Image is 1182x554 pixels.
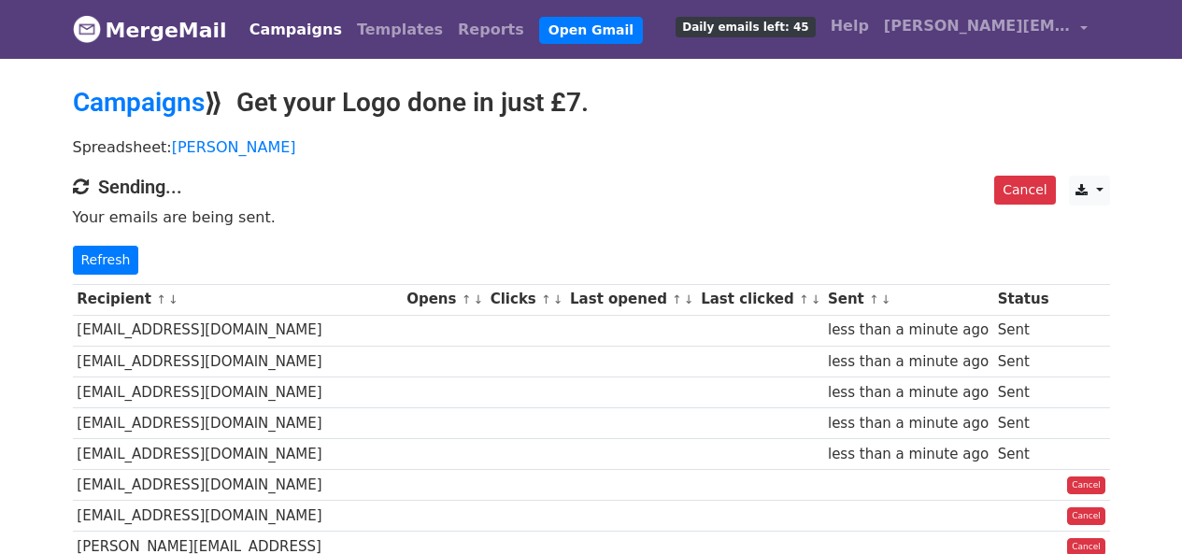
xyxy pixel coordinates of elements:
[993,346,1053,376] td: Sent
[539,17,643,44] a: Open Gmail
[73,315,403,346] td: [EMAIL_ADDRESS][DOMAIN_NAME]
[73,87,1110,119] h2: ⟫ Get your Logo done in just £7.
[349,11,450,49] a: Templates
[1067,476,1105,495] a: Cancel
[168,292,178,306] a: ↓
[696,284,823,315] th: Last clicked
[993,315,1053,346] td: Sent
[73,176,1110,198] h4: Sending...
[828,444,989,465] div: less than a minute ago
[73,87,205,118] a: Campaigns
[73,284,403,315] th: Recipient
[73,137,1110,157] p: Spreadsheet:
[73,407,403,438] td: [EMAIL_ADDRESS][DOMAIN_NAME]
[565,284,696,315] th: Last opened
[402,284,486,315] th: Opens
[676,17,815,37] span: Daily emails left: 45
[828,351,989,373] div: less than a minute ago
[541,292,551,306] a: ↑
[553,292,563,306] a: ↓
[73,10,227,50] a: MergeMail
[668,7,822,45] a: Daily emails left: 45
[156,292,166,306] a: ↑
[73,439,403,470] td: [EMAIL_ADDRESS][DOMAIN_NAME]
[869,292,879,306] a: ↑
[473,292,483,306] a: ↓
[993,284,1053,315] th: Status
[828,320,989,341] div: less than a minute ago
[993,407,1053,438] td: Sent
[993,376,1053,407] td: Sent
[823,284,993,315] th: Sent
[684,292,694,306] a: ↓
[881,292,891,306] a: ↓
[1067,507,1105,526] a: Cancel
[884,15,1071,37] span: [PERSON_NAME][EMAIL_ADDRESS][DOMAIN_NAME]
[828,413,989,434] div: less than a minute ago
[811,292,821,306] a: ↓
[73,346,403,376] td: [EMAIL_ADDRESS][DOMAIN_NAME]
[828,382,989,404] div: less than a minute ago
[462,292,472,306] a: ↑
[242,11,349,49] a: Campaigns
[672,292,682,306] a: ↑
[73,470,403,501] td: [EMAIL_ADDRESS][DOMAIN_NAME]
[993,439,1053,470] td: Sent
[172,138,296,156] a: [PERSON_NAME]
[73,501,403,532] td: [EMAIL_ADDRESS][DOMAIN_NAME]
[450,11,532,49] a: Reports
[73,376,403,407] td: [EMAIL_ADDRESS][DOMAIN_NAME]
[799,292,809,306] a: ↑
[823,7,876,45] a: Help
[73,15,101,43] img: MergeMail logo
[486,284,565,315] th: Clicks
[73,207,1110,227] p: Your emails are being sent.
[876,7,1095,51] a: [PERSON_NAME][EMAIL_ADDRESS][DOMAIN_NAME]
[73,246,139,275] a: Refresh
[994,176,1055,205] a: Cancel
